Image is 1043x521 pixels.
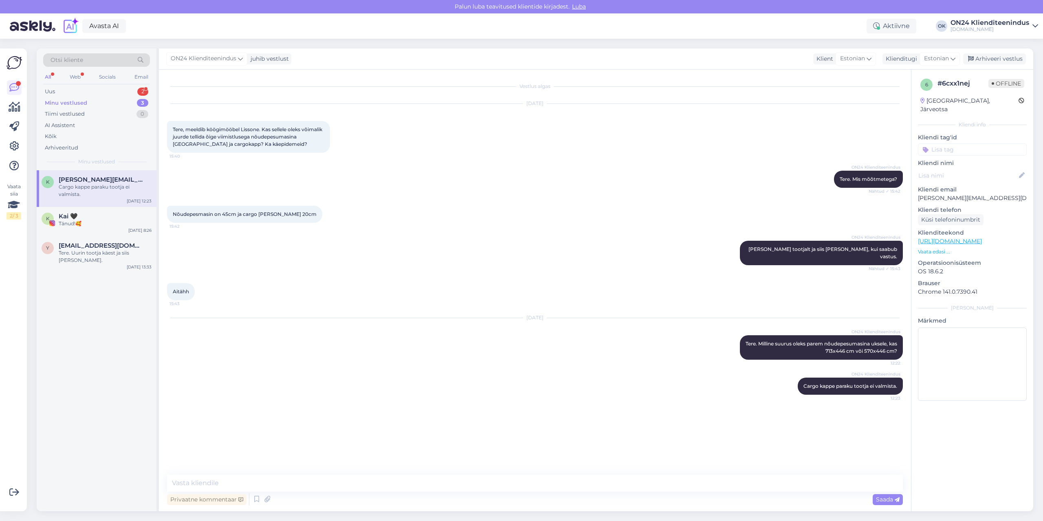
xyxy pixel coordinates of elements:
[882,55,917,63] div: Klienditugi
[918,133,1027,142] p: Kliendi tag'id
[869,188,900,194] span: Nähtud ✓ 15:42
[951,20,1029,26] div: ON24 Klienditeenindus
[876,496,900,503] span: Saada
[59,176,143,183] span: Kristjan-j@hotmail.com
[45,99,87,107] div: Minu vestlused
[7,212,21,220] div: 2 / 3
[133,72,150,82] div: Email
[7,183,21,220] div: Vaata siia
[45,121,75,130] div: AI Assistent
[813,55,833,63] div: Klient
[59,213,78,220] span: Kai 🖤
[78,158,115,165] span: Minu vestlused
[167,100,903,107] div: [DATE]
[97,72,117,82] div: Socials
[918,317,1027,325] p: Märkmed
[43,72,53,82] div: All
[852,164,900,170] span: ON24 Klienditeenindus
[988,79,1024,88] span: Offline
[247,55,289,63] div: juhib vestlust
[173,211,317,217] span: Nõudepesmasin on 45cm ja cargo [PERSON_NAME] 20cm
[936,20,947,32] div: OK
[918,214,984,225] div: Küsi telefoninumbrit
[918,194,1027,202] p: [PERSON_NAME][EMAIL_ADDRESS][DOMAIN_NAME]
[68,72,82,82] div: Web
[46,245,49,251] span: y
[128,227,152,233] div: [DATE] 8:26
[62,18,79,35] img: explore-ai
[46,215,50,222] span: K
[852,234,900,240] span: ON24 Klienditeenindus
[951,20,1038,33] a: ON24 Klienditeenindus[DOMAIN_NAME]
[840,54,865,63] span: Estonian
[127,264,152,270] div: [DATE] 13:33
[45,132,57,141] div: Kõik
[82,19,126,33] a: Avasta AI
[45,88,55,96] div: Uus
[137,99,148,107] div: 3
[167,494,246,505] div: Privaatne kommentaar
[918,185,1027,194] p: Kliendi email
[918,259,1027,267] p: Operatsioonisüsteem
[924,54,949,63] span: Estonian
[867,19,916,33] div: Aktiivne
[951,26,1029,33] div: [DOMAIN_NAME]
[59,249,152,264] div: Tere. Uurin tootja käest ja siis [PERSON_NAME].
[7,55,22,70] img: Askly Logo
[918,288,1027,296] p: Chrome 141.0.7390.41
[46,179,50,185] span: K
[918,279,1027,288] p: Brauser
[918,206,1027,214] p: Kliendi telefon
[918,171,1017,180] input: Lisa nimi
[918,304,1027,312] div: [PERSON_NAME]
[173,288,189,295] span: Aitähh
[59,183,152,198] div: Cargo kappe paraku tootja ei valmista.
[925,81,928,88] span: 6
[45,144,78,152] div: Arhiveeritud
[746,341,898,354] span: Tere. Milline suurus oleks parem nõudepesumasina uksele, kas 713x446 cm või 570x446 cm?
[59,220,152,227] div: Tänud!🥰
[870,395,900,401] span: 12:23
[45,110,85,118] div: Tiimi vestlused
[167,83,903,90] div: Vestlus algas
[137,88,148,96] div: 2
[840,176,897,182] span: Tere. Mis mõõtmetega?
[748,246,898,259] span: [PERSON_NAME] tootjalt ja siis [PERSON_NAME], kui saabub vastus.
[173,126,323,147] span: Tere, meeldib köögimööbel Lissone. Kas sellele oleks võimalik juurde tellida õige viimistlusega n...
[127,198,152,204] div: [DATE] 12:23
[803,383,897,389] span: Cargo kappe paraku tootja ei valmista.
[852,329,900,335] span: ON24 Klienditeenindus
[963,53,1026,64] div: Arhiveeri vestlus
[920,97,1019,114] div: [GEOGRAPHIC_DATA], Järveotsa
[918,248,1027,255] p: Vaata edasi ...
[570,3,588,10] span: Luba
[169,223,200,229] span: 15:42
[51,56,83,64] span: Otsi kliente
[136,110,148,118] div: 0
[918,237,982,245] a: [URL][DOMAIN_NAME]
[918,121,1027,128] div: Kliendi info
[59,242,143,249] span: yanic6@gmail.com
[870,360,900,366] span: 12:22
[171,54,236,63] span: ON24 Klienditeenindus
[852,371,900,377] span: ON24 Klienditeenindus
[937,79,988,88] div: # 6cxx1nej
[918,229,1027,237] p: Klienditeekond
[167,314,903,321] div: [DATE]
[869,266,900,272] span: Nähtud ✓ 15:43
[918,159,1027,167] p: Kliendi nimi
[918,143,1027,156] input: Lisa tag
[169,153,200,159] span: 15:40
[918,267,1027,276] p: OS 18.6.2
[169,301,200,307] span: 15:43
